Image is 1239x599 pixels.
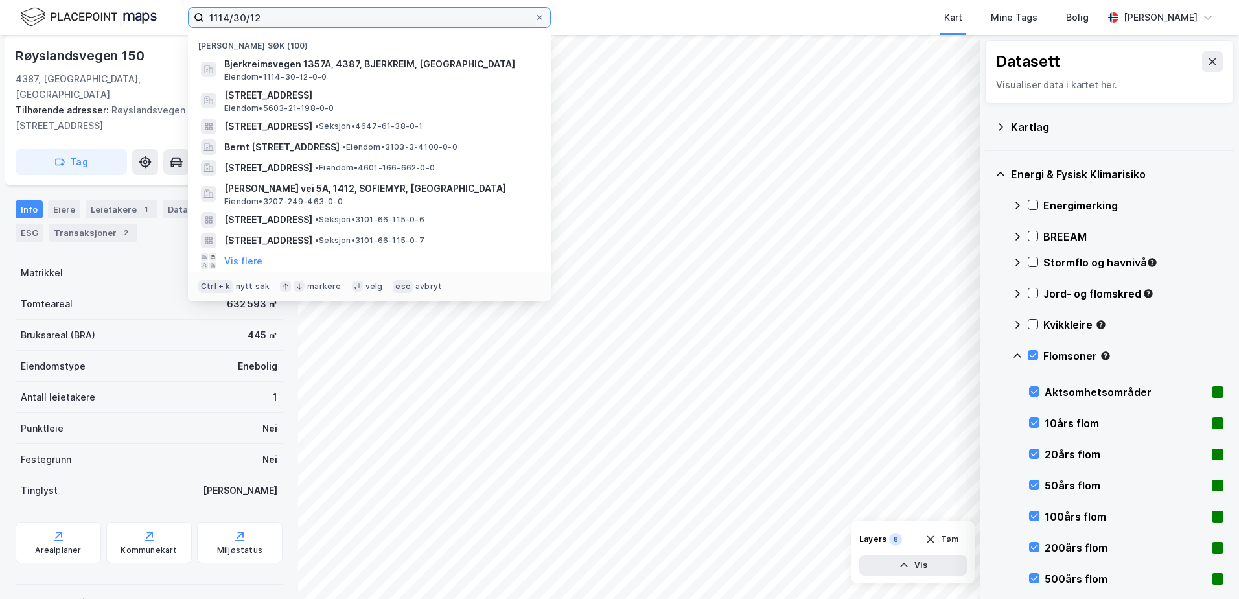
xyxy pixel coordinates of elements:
span: Seksjon • 3101-66-115-0-7 [315,235,424,246]
div: Transaksjoner [49,224,137,242]
span: [STREET_ADDRESS] [224,212,312,228]
div: Bolig [1066,10,1089,25]
div: markere [307,281,341,292]
span: Eiendom • 4601-166-662-0-0 [315,163,435,173]
div: Kommunekart [121,545,177,556]
img: logo.f888ab2527a4732fd821a326f86c7f29.svg [21,6,157,29]
div: Miljøstatus [217,545,262,556]
div: Tooltip anchor [1100,350,1111,362]
div: Datasett [163,200,211,218]
div: 1 [273,390,277,405]
div: Enebolig [238,358,277,374]
button: Tøm [917,529,967,550]
div: Kart [944,10,962,25]
span: Eiendom • 3207-249-463-0-0 [224,196,343,207]
div: Eiere [48,200,80,218]
span: • [315,121,319,131]
div: [PERSON_NAME] [203,483,277,499]
div: Antall leietakere [21,390,95,405]
div: 50års flom [1045,478,1207,493]
div: Røyslandsvegen 152, [STREET_ADDRESS] [16,102,272,134]
button: Vis [859,555,967,576]
div: Matrikkel [21,265,63,281]
span: Eiendom • 3103-3-4100-0-0 [342,142,457,152]
span: Eiendom • 1114-30-12-0-0 [224,72,327,82]
input: Søk på adresse, matrikkel, gårdeiere, leietakere eller personer [204,8,535,27]
span: • [315,215,319,224]
div: Tomteareal [21,296,73,312]
span: Tilhørende adresser: [16,104,111,115]
div: 445 ㎡ [248,327,277,343]
div: Kartlag [1011,119,1223,135]
div: Aktsomhetsområder [1045,384,1207,400]
div: ESG [16,224,43,242]
div: Energi & Fysisk Klimarisiko [1011,167,1223,182]
div: Punktleie [21,421,64,436]
div: Ctrl + k [198,280,233,293]
div: 20års flom [1045,447,1207,462]
div: 100års flom [1045,509,1207,524]
div: 4387, [GEOGRAPHIC_DATA], [GEOGRAPHIC_DATA] [16,71,220,102]
div: 2 [119,226,132,239]
div: Kvikkleire [1043,317,1223,333]
div: 200års flom [1045,540,1207,556]
span: Seksjon • 4647-61-38-0-1 [315,121,423,132]
div: Eiendomstype [21,358,86,374]
div: Tooltip anchor [1142,288,1154,299]
div: Leietakere [86,200,157,218]
div: Røyslandsvegen 150 [16,45,146,66]
div: Energimerking [1043,198,1223,213]
div: Tinglyst [21,483,58,499]
div: Info [16,200,43,218]
div: 500års flom [1045,571,1207,587]
span: • [342,142,346,152]
div: 10års flom [1045,416,1207,431]
div: Bruksareal (BRA) [21,327,95,343]
div: Mine Tags [991,10,1037,25]
span: [STREET_ADDRESS] [224,233,312,248]
div: Flomsoner [1043,348,1223,364]
span: • [315,235,319,245]
div: Layers [859,534,886,545]
div: velg [365,281,383,292]
span: [STREET_ADDRESS] [224,88,535,103]
div: Arealplaner [35,545,81,556]
span: [STREET_ADDRESS] [224,160,312,176]
div: 8 [889,533,902,546]
div: Nei [262,452,277,467]
span: Bjerkreimsvegen 1357A, 4387, BJERKREIM, [GEOGRAPHIC_DATA] [224,56,535,72]
span: Bernt [STREET_ADDRESS] [224,139,340,155]
div: Nei [262,421,277,436]
span: [STREET_ADDRESS] [224,119,312,134]
div: Jord- og flomskred [1043,286,1223,301]
div: Stormflo og havnivå [1043,255,1223,270]
span: Seksjon • 3101-66-115-0-6 [315,215,424,225]
div: BREEAM [1043,229,1223,244]
button: Vis flere [224,253,262,269]
div: avbryt [415,281,442,292]
div: 632 593 ㎡ [227,296,277,312]
div: Tooltip anchor [1146,257,1158,268]
div: Tooltip anchor [1095,319,1107,331]
button: Tag [16,149,127,175]
span: [PERSON_NAME] vei 5A, 1412, SOFIEMYR, [GEOGRAPHIC_DATA] [224,181,535,196]
div: 1 [139,203,152,216]
div: Visualiser data i kartet her. [996,77,1223,93]
div: Datasett [996,51,1060,72]
div: nytt søk [236,281,270,292]
span: • [315,163,319,172]
div: esc [393,280,413,293]
div: [PERSON_NAME] [1124,10,1198,25]
div: Festegrunn [21,452,71,467]
span: Eiendom • 5603-21-198-0-0 [224,103,334,113]
iframe: Chat Widget [1174,537,1239,599]
div: [PERSON_NAME] søk (100) [188,30,551,54]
